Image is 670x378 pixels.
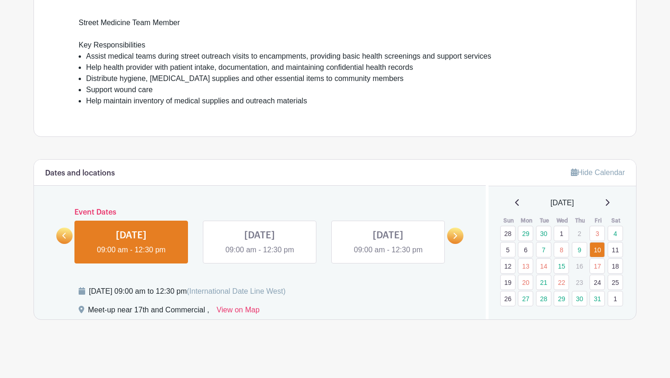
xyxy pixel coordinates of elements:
span: [DATE] [550,197,574,209]
h6: Dates and locations [45,169,115,178]
a: 3 [590,226,605,241]
th: Thu [571,216,590,225]
div: Key Responsibilities [79,40,591,51]
a: 13 [518,258,533,274]
a: 6 [518,242,533,257]
a: 30 [536,226,551,241]
a: 5 [500,242,516,257]
a: 7 [536,242,551,257]
th: Fri [589,216,607,225]
a: 14 [536,258,551,274]
li: Support wound care [86,84,591,95]
a: 26 [500,291,516,306]
p: 2 [572,226,587,241]
div: Street Medicine Team Member [79,17,591,40]
li: Distribute hygiene, [MEDICAL_DATA] supplies and other essential items to community members [86,73,591,84]
li: Help maintain inventory of medical supplies and outreach materials [86,95,591,107]
span: (International Date Line West) [187,287,285,295]
th: Sun [500,216,518,225]
p: 16 [572,259,587,273]
a: 24 [590,275,605,290]
a: 10 [590,242,605,257]
a: 29 [518,226,533,241]
h6: Event Dates [73,208,447,217]
a: 28 [500,226,516,241]
a: 4 [608,226,623,241]
th: Sat [607,216,625,225]
a: 21 [536,275,551,290]
a: 22 [554,275,569,290]
a: 19 [500,275,516,290]
li: Assist medical teams during street outreach visits to encampments, providing basic health screeni... [86,51,591,62]
a: 18 [608,258,623,274]
p: 23 [572,275,587,290]
a: 30 [572,291,587,306]
a: Hide Calendar [571,169,625,176]
div: Meet-up near 17th and Commercial , [88,304,209,319]
a: 11 [608,242,623,257]
th: Mon [517,216,536,225]
div: [DATE] 09:00 am to 12:30 pm [89,286,286,297]
th: Wed [553,216,571,225]
a: 27 [518,291,533,306]
a: 28 [536,291,551,306]
li: Help health provider with patient intake, documentation, and maintaining confidential health records [86,62,591,73]
a: 29 [554,291,569,306]
a: 12 [500,258,516,274]
a: 9 [572,242,587,257]
a: 20 [518,275,533,290]
a: View on Map [217,304,260,319]
a: 25 [608,275,623,290]
a: 17 [590,258,605,274]
th: Tue [536,216,554,225]
a: 31 [590,291,605,306]
a: 8 [554,242,569,257]
a: 1 [608,291,623,306]
a: 1 [554,226,569,241]
a: 15 [554,258,569,274]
